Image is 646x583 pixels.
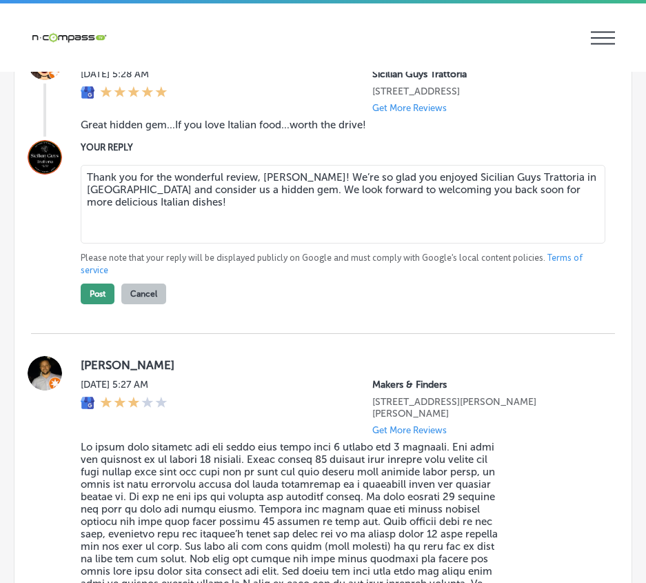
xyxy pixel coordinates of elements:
[81,252,593,277] p: Please note that your reply will be displayed publicly on Google and must comply with Google's lo...
[31,31,107,44] img: 660ab0bf-5cc7-4cb8-ba1c-48b5ae0f18e60NCTV_CLogo_TV_Black_-500x88.png
[81,284,114,304] button: Post
[81,68,168,80] label: [DATE] 5:28 AM
[81,142,593,152] label: YOUR REPLY
[81,358,593,372] label: [PERSON_NAME]
[372,425,447,435] p: Get More Reviews
[372,396,593,419] p: 75 S Valle Verde Dr #260
[100,396,168,411] div: 3 Stars
[81,165,605,244] textarea: Thank you for the wonderful review, [PERSON_NAME]! We’re so glad you enjoyed Sicilian Guys Tratto...
[81,119,501,131] blockquote: Great hidden gem...If you love Italian food...worth the drive!
[372,103,447,113] p: Get More Reviews
[121,284,166,304] button: Cancel
[100,86,168,101] div: 5 Stars
[372,68,593,80] p: Sicilian Guys Trattoria
[81,252,583,277] a: Terms of service
[81,379,168,391] label: [DATE] 5:27 AM
[28,140,62,175] img: Image
[372,86,593,97] p: 9800 W Skye Canyon Park Dr Suite 190
[372,379,593,391] p: Makers & Finders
